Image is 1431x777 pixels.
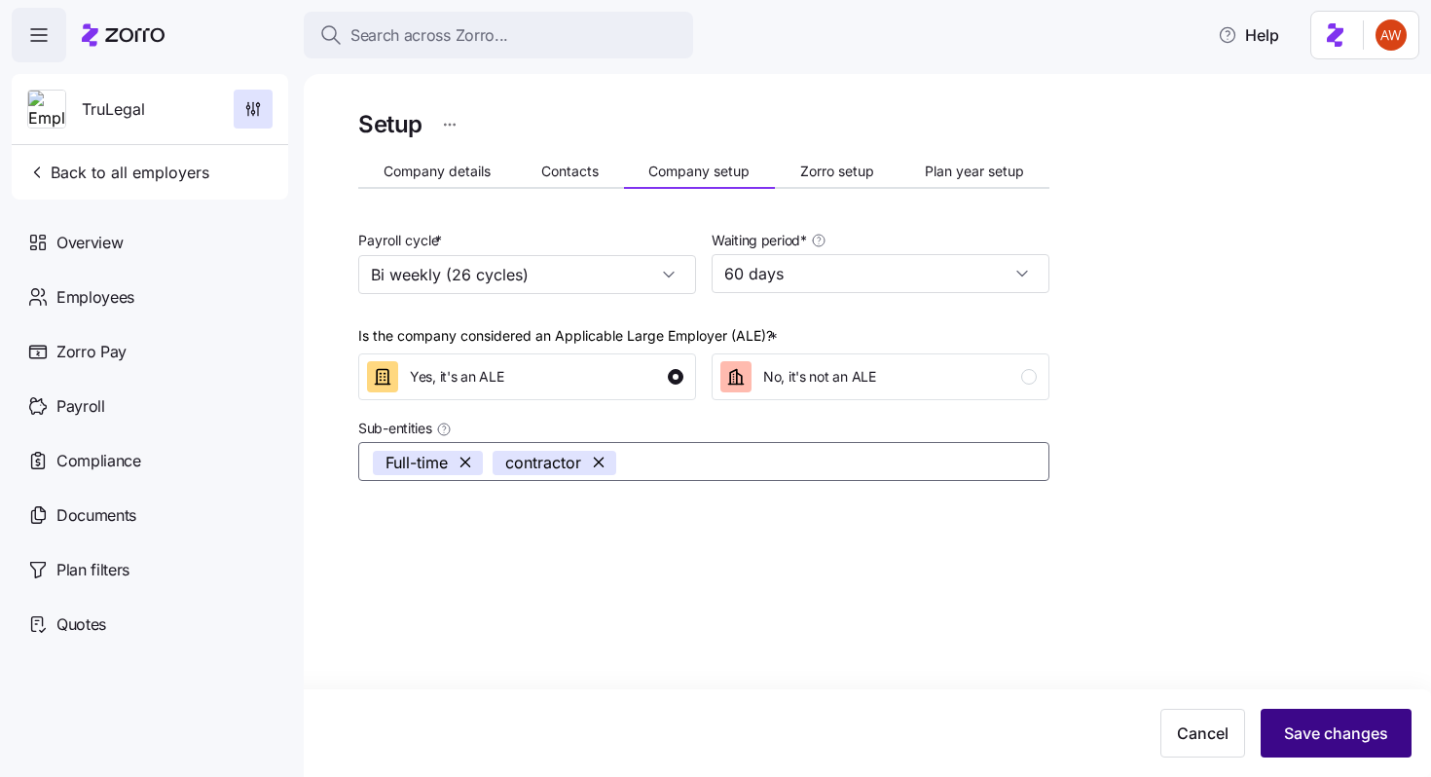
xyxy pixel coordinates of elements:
[56,340,127,364] span: Zorro Pay
[385,451,448,475] span: Full-time
[304,12,693,58] button: Search across Zorro...
[1261,709,1412,758] button: Save changes
[19,153,217,192] button: Back to all employers
[12,324,288,379] a: Zorro Pay
[763,367,876,387] span: No, it's not an ALE
[505,451,581,475] span: contractor
[12,597,288,651] a: Quotes
[358,109,422,139] h1: Setup
[358,325,782,347] div: Is the company considered an Applicable Large Employer (ALE)?
[925,165,1024,178] span: Plan year setup
[350,23,508,48] span: Search across Zorro...
[648,165,750,178] span: Company setup
[56,394,105,419] span: Payroll
[12,270,288,324] a: Employees
[56,449,141,473] span: Compliance
[800,165,874,178] span: Zorro setup
[27,161,209,184] span: Back to all employers
[1376,19,1407,51] img: 3c671664b44671044fa8929adf5007c6
[56,285,134,310] span: Employees
[12,542,288,597] a: Plan filters
[410,367,504,387] span: Yes, it's an ALE
[56,231,123,255] span: Overview
[1177,721,1229,745] span: Cancel
[712,254,1049,293] input: Waiting period
[358,255,696,294] input: Payroll cycle
[358,230,446,251] label: Payroll cycle
[1202,16,1295,55] button: Help
[12,433,288,488] a: Compliance
[12,215,288,270] a: Overview
[56,503,136,528] span: Documents
[12,379,288,433] a: Payroll
[56,612,106,637] span: Quotes
[541,165,599,178] span: Contacts
[384,165,491,178] span: Company details
[28,91,65,129] img: Employer logo
[712,231,807,250] span: Waiting period *
[82,97,145,122] span: TruLegal
[1218,23,1279,47] span: Help
[56,558,129,582] span: Plan filters
[1160,709,1245,758] button: Cancel
[1284,721,1388,745] span: Save changes
[358,419,432,438] span: Sub-entities
[12,488,288,542] a: Documents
